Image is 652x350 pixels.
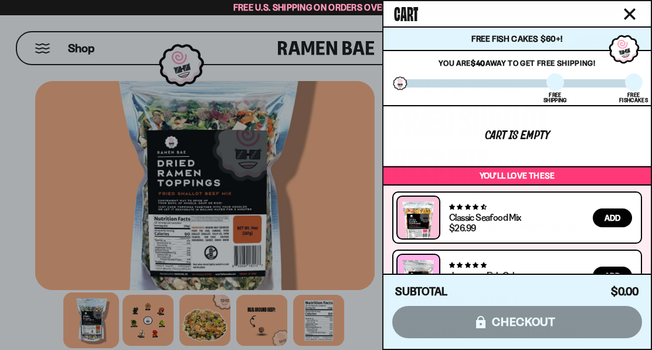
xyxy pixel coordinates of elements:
span: Cart [394,1,418,24]
h4: Subtotal [395,286,447,298]
div: Free Shipping [544,92,566,103]
span: Add [605,214,620,222]
span: Add [605,272,620,280]
p: You’ll love these [386,170,648,181]
span: 4.77 stars [449,261,486,269]
a: Classic Seafood Mix [449,211,521,223]
span: $0.00 [611,285,639,298]
button: Close cart [621,5,639,23]
div: Free Fishcakes [619,92,648,103]
div: $26.99 [449,223,476,233]
button: Add [593,208,632,227]
p: You are away to get Free Shipping! [400,58,634,68]
div: Cart is empty [485,130,549,142]
a: Japanese Fish Cake [449,270,521,281]
span: Free U.S. Shipping on Orders over $40 🍜 [233,2,419,13]
strong: $40 [471,58,485,68]
button: Add [593,267,632,285]
span: 4.68 stars [449,203,486,211]
span: Free Fish Cakes $60+! [471,33,562,44]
